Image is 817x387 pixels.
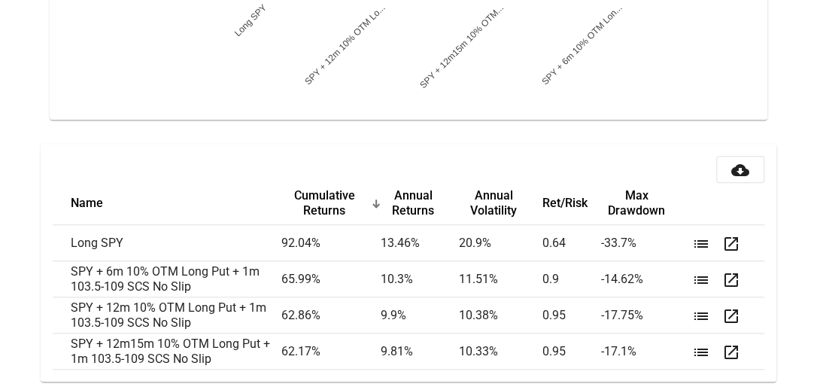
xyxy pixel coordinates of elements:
[542,261,600,297] td: 0.9
[542,225,600,261] td: 0.64
[459,334,542,370] td: 10.33 %
[722,271,740,289] mat-icon: open_in_new
[53,297,281,334] td: SPY + 12m 10% OTM Long Put + 1m 103.5-109 SCS No Slip
[53,225,281,261] td: Long SPY
[600,297,685,334] td: -17.75 %
[600,334,685,370] td: -17.1 %
[692,271,710,289] mat-icon: list
[731,161,749,179] mat-icon: cloud_download
[692,235,710,253] mat-icon: list
[381,225,459,261] td: 13.46 %
[281,225,381,261] td: 92.04 %
[600,261,685,297] td: -14.62 %
[600,225,685,261] td: -33.7 %
[692,343,710,361] mat-icon: list
[542,297,600,334] td: 0.95
[281,334,381,370] td: 62.17 %
[53,334,281,370] td: SPY + 12m15m 10% OTM Long Put + 1m 103.5-109 SCS No Slip
[71,196,103,211] button: Change sorting for strategy_name
[600,188,672,218] button: Change sorting for Max_Drawdown
[381,334,459,370] td: 9.81 %
[722,307,740,325] mat-icon: open_in_new
[459,297,542,334] td: 10.38 %
[53,261,281,297] td: SPY + 6m 10% OTM Long Put + 1m 103.5-109 SCS No Slip
[722,343,740,361] mat-icon: open_in_new
[459,188,528,218] button: Change sorting for Annual_Volatility
[722,235,740,253] mat-icon: open_in_new
[381,261,459,297] td: 10.3 %
[281,261,381,297] td: 65.99 %
[542,196,587,211] button: Change sorting for Efficient_Frontier
[542,334,600,370] td: 0.95
[459,225,542,261] td: 20.9 %
[281,297,381,334] td: 62.86 %
[381,297,459,334] td: 9.9 %
[692,307,710,325] mat-icon: list
[281,188,367,218] button: Change sorting for Cum_Returns_Final
[459,261,542,297] td: 11.51 %
[381,188,445,218] button: Change sorting for Annual_Returns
